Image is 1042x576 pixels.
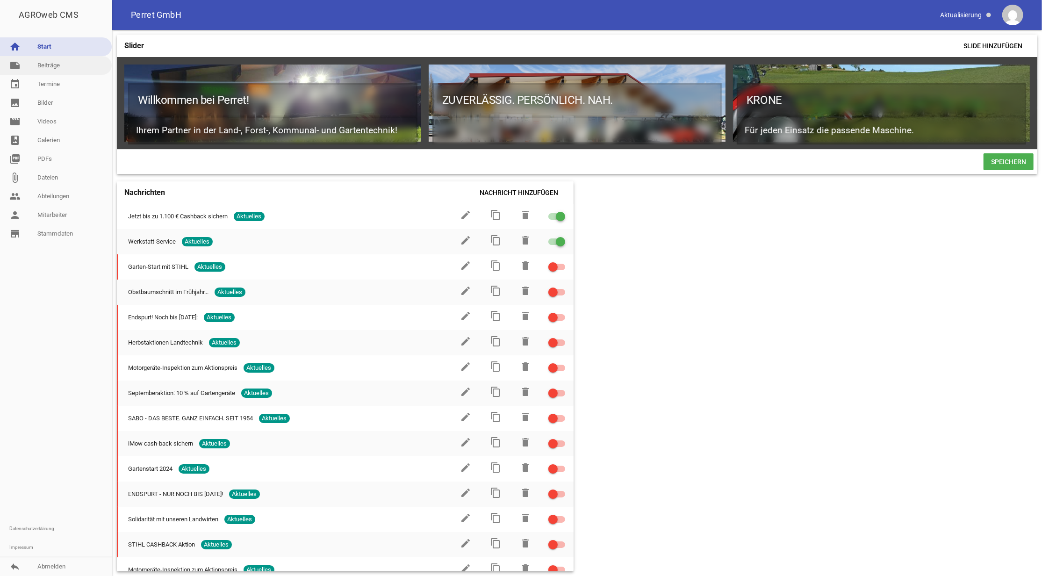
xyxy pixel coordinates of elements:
span: Jetzt bis zu 1.100 € Cashback sichern [128,212,228,221]
i: event [9,79,21,90]
a: edit [460,240,472,247]
h1: Willkommen bei Perret! [128,83,417,117]
span: Nachricht hinzufügen [473,184,566,201]
i: content_copy [490,437,502,448]
span: Aktuelles [199,439,230,448]
a: edit [460,543,472,550]
i: delete [520,411,532,423]
span: Aktuelles [201,540,232,549]
span: Aktuelles [229,490,260,499]
i: delete [520,285,532,296]
i: content_copy [490,336,502,347]
a: edit [460,392,472,399]
span: Aktuelles [234,212,265,221]
i: delete [520,487,532,498]
i: content_copy [490,386,502,397]
h2: Ihrem Partner in der Land-, Forst-, Kommunal- und Gartentechnik! [128,117,417,144]
i: edit [460,310,472,322]
i: content_copy [490,260,502,271]
a: edit [460,215,472,222]
h1: ZUVERLÄSSIG. PERSÖNLICH. NAH. [432,83,722,117]
i: edit [460,260,472,271]
span: Slide hinzufügen [956,37,1030,54]
span: Perret GmbH [131,11,181,19]
i: delete [520,209,532,221]
span: Septemberaktion: 10 % auf Gartengeräte [128,389,235,398]
i: attach_file [9,172,21,183]
i: edit [460,538,472,549]
i: edit [460,336,472,347]
i: content_copy [490,563,502,574]
a: edit [460,417,472,424]
i: delete [520,310,532,322]
a: edit [460,493,472,500]
i: picture_as_pdf [9,153,21,165]
i: people [9,191,21,202]
a: edit [460,266,472,273]
i: content_copy [490,310,502,322]
i: edit [460,285,472,296]
span: STIHL CASHBACK Aktion [128,540,195,549]
i: edit [460,487,472,498]
i: content_copy [490,285,502,296]
i: movie [9,116,21,127]
i: content_copy [490,487,502,498]
span: Aktuelles [215,288,245,297]
i: edit [460,563,472,574]
a: edit [460,367,472,374]
i: image [9,97,21,108]
span: Obstbaumschnitt im Frühjahr... [128,288,208,297]
h1: KRONE [737,83,1026,117]
i: edit [460,512,472,524]
i: delete [520,336,532,347]
span: Solidarität mit unseren Landwirten [128,515,218,524]
i: delete [520,260,532,271]
span: Aktuelles [259,414,290,423]
a: edit [460,442,472,449]
i: delete [520,437,532,448]
span: iMow cash-back sichern [128,439,193,448]
i: edit [460,411,472,423]
i: delete [520,538,532,549]
i: delete [520,512,532,524]
span: Werkstatt-Service [128,237,176,246]
span: Endspurt! Noch bis [DATE]: [128,313,198,322]
a: edit [460,316,472,323]
i: content_copy [490,538,502,549]
span: Gartenstart 2024 [128,464,172,474]
i: delete [520,462,532,473]
h4: Nachrichten [124,185,165,200]
i: delete [520,563,532,574]
h4: Slider [124,38,144,53]
i: edit [460,361,472,372]
span: Aktuelles [182,237,213,246]
i: home [9,41,21,52]
i: content_copy [490,512,502,524]
i: edit [460,437,472,448]
i: content_copy [490,361,502,372]
a: edit [460,518,472,525]
span: ENDSPURT - NUR NOCH BIS [DATE]! [128,490,223,499]
i: note [9,60,21,71]
span: Herbstaktionen Landtechnik [128,338,203,347]
span: Aktuelles [179,464,209,474]
i: photo_album [9,135,21,146]
i: reply [9,561,21,572]
span: Aktuelles [194,262,225,272]
i: delete [520,235,532,246]
i: content_copy [490,209,502,221]
span: Garten-Start mit STIHL [128,262,188,272]
i: delete [520,361,532,372]
span: Aktuelles [244,363,274,373]
i: edit [460,235,472,246]
span: Aktuelles [244,565,274,575]
span: Aktuelles [224,515,255,524]
span: Motorgeräte-Inspektion zum Aktionspreis [128,565,237,575]
i: edit [460,209,472,221]
i: content_copy [490,411,502,423]
i: store_mall_directory [9,228,21,239]
span: Aktuelles [209,338,240,347]
span: Speichern [984,153,1034,170]
a: edit [460,291,472,298]
i: edit [460,462,472,473]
